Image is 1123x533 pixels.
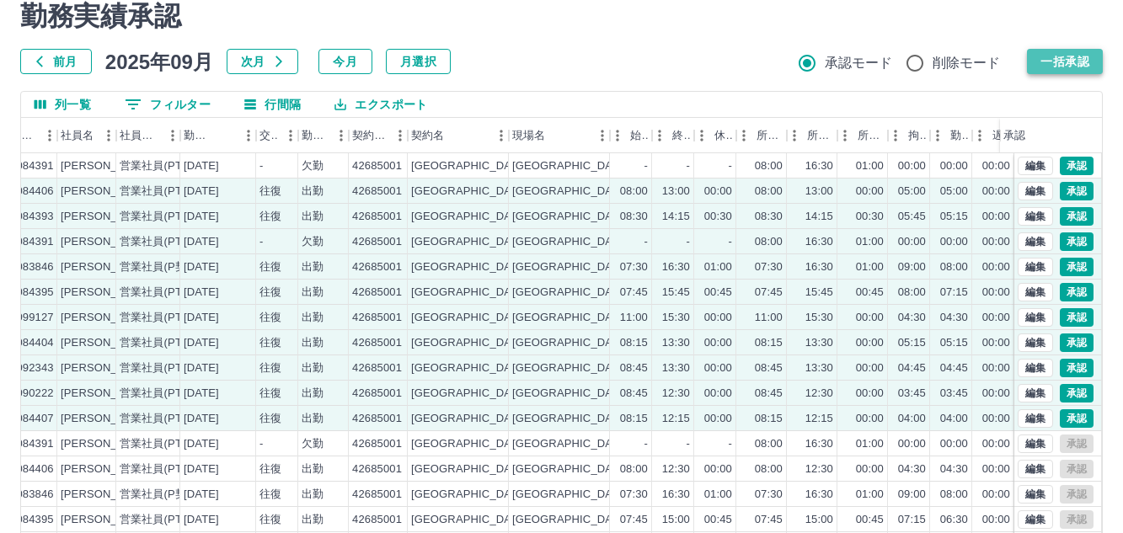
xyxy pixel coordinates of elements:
[512,209,695,225] div: [GEOGRAPHIC_DATA]大平台小学校
[61,285,152,301] div: [PERSON_NAME]
[259,360,281,376] div: 往復
[259,285,281,301] div: 往復
[888,118,930,153] div: 拘束
[908,118,927,153] div: 拘束
[302,158,324,174] div: 欠勤
[610,118,652,153] div: 始業
[1018,434,1053,453] button: 編集
[352,436,402,452] div: 42685001
[302,310,324,326] div: 出勤
[7,118,57,153] div: 社員番号
[856,335,884,351] div: 00:00
[825,53,893,73] span: 承認モード
[940,360,968,376] div: 04:45
[259,209,281,225] div: 往復
[714,118,733,153] div: 休憩
[898,234,926,250] div: 00:00
[704,184,732,200] div: 00:00
[116,118,180,153] div: 社員区分
[120,209,208,225] div: 営業社員(PT契約)
[411,209,527,225] div: [GEOGRAPHIC_DATA]
[644,234,648,250] div: -
[302,386,324,402] div: 出勤
[755,386,783,402] div: 08:45
[630,118,649,153] div: 始業
[1060,359,1094,377] button: 承認
[180,118,256,153] div: 勤務日
[184,360,219,376] div: [DATE]
[620,335,648,351] div: 08:15
[856,158,884,174] div: 01:00
[259,234,263,250] div: -
[120,234,208,250] div: 営業社員(PT契約)
[61,360,152,376] div: [PERSON_NAME]
[856,386,884,402] div: 00:00
[512,184,695,200] div: [GEOGRAPHIC_DATA]大平台小学校
[898,360,926,376] div: 04:45
[687,234,690,250] div: -
[805,386,833,402] div: 12:30
[120,184,208,200] div: 営業社員(PT契約)
[512,285,695,301] div: [GEOGRAPHIC_DATA]大平台小学校
[61,335,152,351] div: [PERSON_NAME]
[898,386,926,402] div: 03:45
[662,335,690,351] div: 13:30
[704,360,732,376] div: 00:00
[184,234,219,250] div: [DATE]
[184,436,219,452] div: [DATE]
[620,360,648,376] div: 08:45
[950,118,969,153] div: 勤務
[930,118,972,153] div: 勤務
[227,49,298,74] button: 次月
[940,259,968,275] div: 08:00
[1000,118,1088,153] div: 承認
[992,118,1011,153] div: 遅刻等
[96,123,121,148] button: メニュー
[10,386,54,402] div: 0090222
[620,386,648,402] div: 08:45
[729,234,732,250] div: -
[662,209,690,225] div: 14:15
[184,184,219,200] div: [DATE]
[982,310,1010,326] div: 00:00
[1060,333,1094,352] button: 承認
[644,158,648,174] div: -
[1018,207,1053,226] button: 編集
[411,386,527,402] div: [GEOGRAPHIC_DATA]
[57,118,116,153] div: 社員名
[259,259,281,275] div: 往復
[755,436,783,452] div: 08:00
[856,209,884,225] div: 00:30
[982,285,1010,301] div: 00:00
[736,118,787,153] div: 所定開始
[21,92,104,117] button: 列選択
[329,123,354,148] button: メニュー
[620,184,648,200] div: 08:00
[259,118,278,153] div: 交通費
[755,259,783,275] div: 07:30
[940,386,968,402] div: 03:45
[940,158,968,174] div: 00:00
[10,335,54,351] div: 0084404
[704,285,732,301] div: 00:45
[1018,384,1053,402] button: 編集
[10,184,54,200] div: 0084406
[10,158,54,174] div: 0084391
[856,360,884,376] div: 00:00
[704,259,732,275] div: 01:00
[512,360,695,376] div: [GEOGRAPHIC_DATA]大平台小学校
[302,184,324,200] div: 出勤
[302,411,324,427] div: 出勤
[982,234,1010,250] div: 00:00
[837,118,888,153] div: 所定休憩
[10,360,54,376] div: 0092343
[1060,157,1094,175] button: 承認
[662,184,690,200] div: 13:00
[898,411,926,427] div: 04:00
[318,49,372,74] button: 今月
[940,310,968,326] div: 04:30
[898,335,926,351] div: 05:15
[620,209,648,225] div: 08:30
[933,53,1001,73] span: 削除モード
[1018,333,1053,352] button: 編集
